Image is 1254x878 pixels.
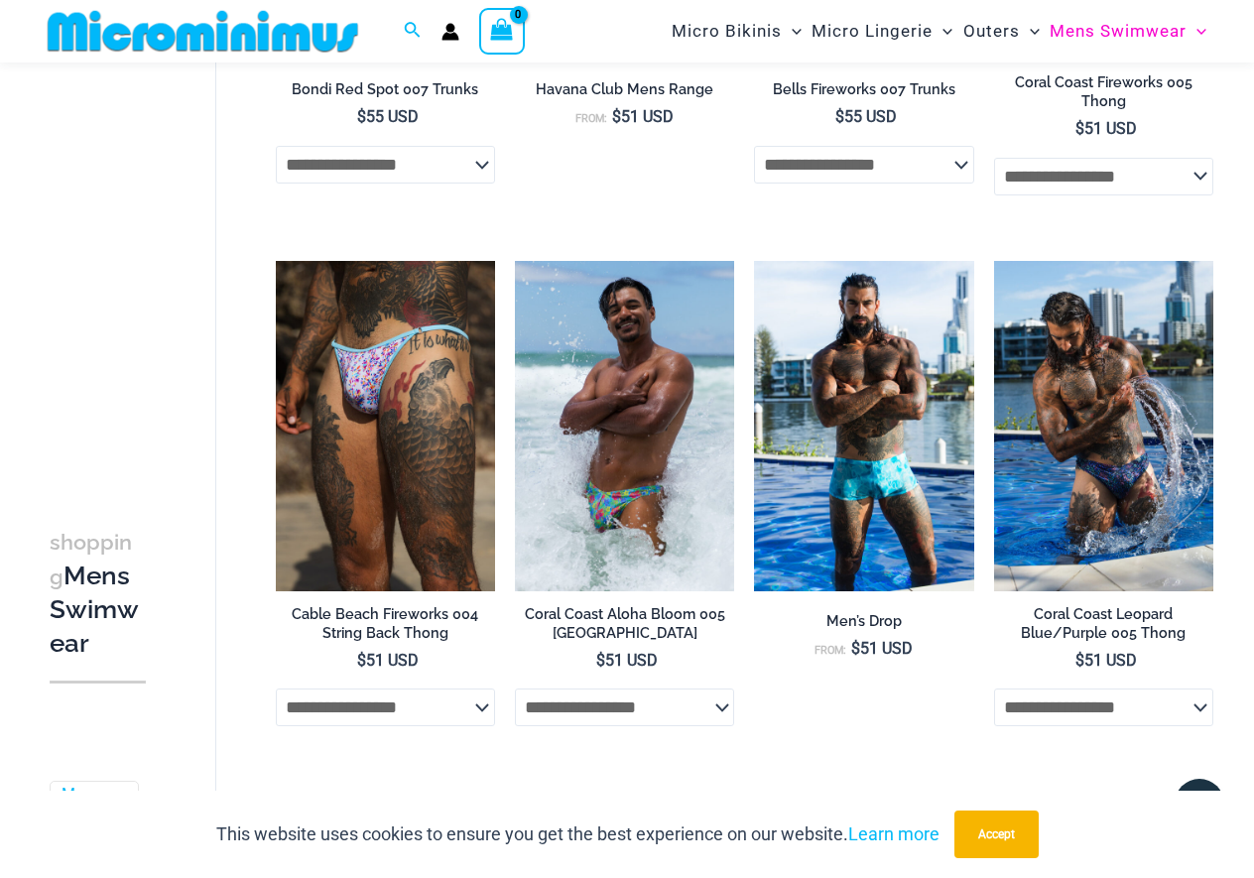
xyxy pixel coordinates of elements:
[441,23,459,41] a: Account icon link
[994,261,1213,590] img: Coral Coast Leopard BluePurple 005 Thong 09
[754,612,973,638] a: Men’s Drop
[276,80,495,106] a: Bondi Red Spot 007 Trunks
[1187,6,1206,57] span: Menu Toggle
[515,261,734,590] img: Coral Coast Aloha Bloom 005 Thong 09
[835,107,897,126] bdi: 55 USD
[1020,6,1040,57] span: Menu Toggle
[994,261,1213,590] a: Coral Coast Leopard BluePurple 005 Thong 09Coral Coast Leopard BluePurple 005 Thong 03Coral Coast...
[754,261,973,590] img: Bondi Ripples 007 Trunk 02
[754,612,973,631] h2: Men’s Drop
[815,644,846,657] span: From:
[848,823,940,844] a: Learn more
[515,80,734,99] h2: Havana Club Mens Range
[812,6,933,57] span: Micro Lingerie
[216,819,940,849] p: This website uses cookies to ensure you get the best experience on our website.
[664,3,1214,60] nav: Site Navigation
[933,6,952,57] span: Menu Toggle
[1075,651,1137,670] bdi: 51 USD
[515,80,734,106] a: Havana Club Mens Range
[963,6,1020,57] span: Outers
[50,530,132,589] span: shopping
[1045,6,1211,57] a: Mens SwimwearMenu ToggleMenu Toggle
[782,6,802,57] span: Menu Toggle
[994,605,1213,642] h2: Coral Coast Leopard Blue/Purple 005 Thong
[62,786,123,847] a: Mens Swimwear
[851,639,860,658] span: $
[1050,6,1187,57] span: Mens Swimwear
[404,19,422,44] a: Search icon link
[807,6,957,57] a: Micro LingerieMenu ToggleMenu Toggle
[596,651,658,670] bdi: 51 USD
[754,261,973,590] a: Bondi Ripples 007 Trunk 02Bondi Spots Green 007 Trunk 03Bondi Spots Green 007 Trunk 03
[50,525,146,661] h3: Mens Swimwear
[994,73,1213,110] h2: Coral Coast Fireworks 005 Thong
[40,9,366,54] img: MM SHOP LOGO FLAT
[276,261,495,590] a: Cable Beach Fireworks 004 String Back Thong 06Cable Beach Fireworks 004 String Back Thong 07Cable...
[596,651,605,670] span: $
[672,6,782,57] span: Micro Bikinis
[575,112,607,125] span: From:
[276,261,495,590] img: Cable Beach Fireworks 004 String Back Thong 06
[612,107,621,126] span: $
[515,261,734,590] a: Coral Coast Aloha Bloom 005 Thong 09Coral Coast Aloha Bloom 005 Thong 18Coral Coast Aloha Bloom 0...
[667,6,807,57] a: Micro BikinisMenu ToggleMenu Toggle
[357,107,366,126] span: $
[276,80,495,99] h2: Bondi Red Spot 007 Trunks
[357,651,366,670] span: $
[994,73,1213,118] a: Coral Coast Fireworks 005 Thong
[1075,119,1084,138] span: $
[515,605,734,642] h2: Coral Coast Aloha Bloom 005 [GEOGRAPHIC_DATA]
[954,811,1039,858] button: Accept
[50,66,228,463] iframe: TrustedSite Certified
[958,6,1045,57] a: OutersMenu ToggleMenu Toggle
[612,107,674,126] bdi: 51 USD
[479,8,525,54] a: View Shopping Cart, empty
[835,107,844,126] span: $
[754,80,973,106] a: Bells Fireworks 007 Trunks
[1075,119,1137,138] bdi: 51 USD
[276,605,495,642] h2: Cable Beach Fireworks 004 String Back Thong
[851,639,913,658] bdi: 51 USD
[754,80,973,99] h2: Bells Fireworks 007 Trunks
[994,605,1213,650] a: Coral Coast Leopard Blue/Purple 005 Thong
[276,605,495,650] a: Cable Beach Fireworks 004 String Back Thong
[357,107,419,126] bdi: 55 USD
[1075,651,1084,670] span: $
[515,605,734,650] a: Coral Coast Aloha Bloom 005 [GEOGRAPHIC_DATA]
[357,651,419,670] bdi: 51 USD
